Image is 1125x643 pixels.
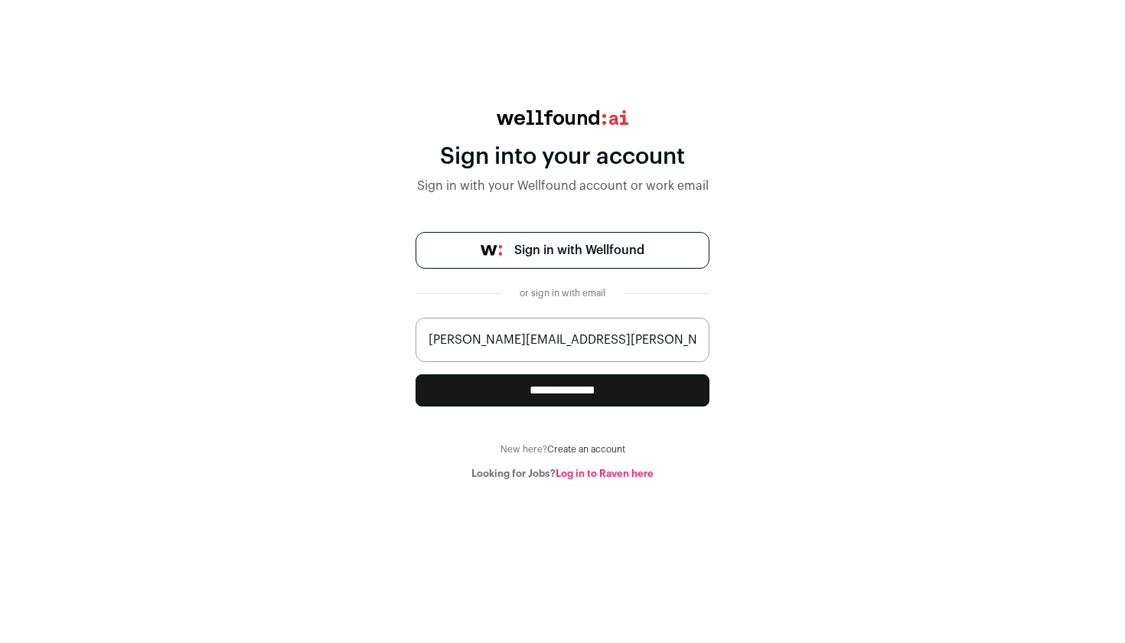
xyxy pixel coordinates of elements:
[514,287,611,299] div: or sign in with email
[547,445,625,454] a: Create an account
[416,443,709,455] div: New here?
[416,143,709,171] div: Sign into your account
[416,177,709,195] div: Sign in with your Wellfound account or work email
[481,245,502,256] img: wellfound-symbol-flush-black-fb3c872781a75f747ccb3a119075da62bfe97bd399995f84a933054e44a575c4.png
[416,232,709,269] a: Sign in with Wellfound
[416,318,709,362] input: name@work-email.com
[416,468,709,480] div: Looking for Jobs?
[514,241,644,259] span: Sign in with Wellfound
[497,110,628,125] img: wellfound:ai
[556,468,654,478] a: Log in to Raven here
